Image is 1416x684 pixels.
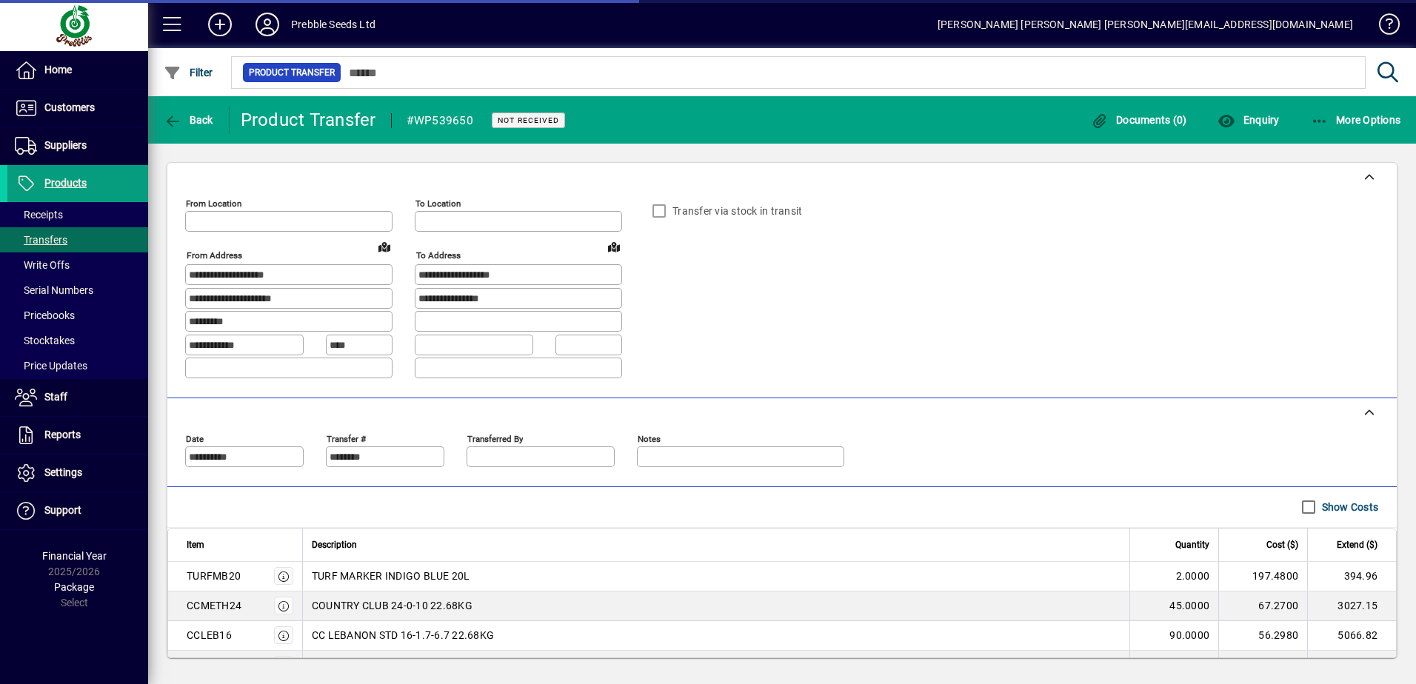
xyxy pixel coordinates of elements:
[160,107,217,133] button: Back
[1091,114,1187,126] span: Documents (0)
[1129,562,1218,591] td: 2.0000
[196,11,244,38] button: Add
[15,259,70,271] span: Write Offs
[160,59,217,86] button: Filter
[1368,3,1397,51] a: Knowledge Base
[1337,537,1377,553] span: Extend ($)
[186,198,241,209] mat-label: From location
[164,114,213,126] span: Back
[7,202,148,227] a: Receipts
[1218,621,1307,651] td: 56.2980
[1307,621,1396,651] td: 5066.82
[415,198,461,209] mat-label: To location
[148,107,230,133] app-page-header-button: Back
[1218,651,1307,680] td: 79.6212
[7,328,148,353] a: Stocktakes
[15,360,87,372] span: Price Updates
[54,581,94,593] span: Package
[164,67,213,78] span: Filter
[327,433,366,443] mat-label: Transfer #
[1307,562,1396,591] td: 394.96
[15,284,93,296] span: Serial Numbers
[15,209,63,221] span: Receipts
[7,455,148,492] a: Settings
[42,550,107,562] span: Financial Year
[44,101,95,113] span: Customers
[15,335,75,346] span: Stocktakes
[1307,651,1396,680] td: 1592.42
[1175,537,1209,553] span: Quantity
[1218,562,1307,591] td: 197.4800
[249,65,335,80] span: Product Transfer
[1307,591,1396,621] td: 3027.15
[44,504,81,516] span: Support
[291,13,375,36] div: Prebble Seeds Ltd
[312,628,494,643] span: CC LEBANON STD 16-1.7-6.7 22.68KG
[1218,114,1279,126] span: Enquiry
[7,252,148,278] a: Write Offs
[1129,621,1218,651] td: 90.0000
[187,569,241,583] div: TURFMB20
[1087,107,1191,133] button: Documents (0)
[186,433,204,443] mat-label: Date
[1218,591,1307,621] td: 67.2700
[373,235,396,258] a: View on map
[187,537,204,553] span: Item
[44,177,87,189] span: Products
[7,90,148,127] a: Customers
[44,466,82,478] span: Settings
[7,353,148,378] a: Price Updates
[1307,107,1405,133] button: More Options
[44,139,87,151] span: Suppliers
[1319,500,1379,514] label: Show Costs
[1214,107,1283,133] button: Enquiry
[15,234,67,246] span: Transfers
[7,303,148,328] a: Pricebooks
[467,433,523,443] mat-label: Transferred by
[7,379,148,416] a: Staff
[15,309,75,321] span: Pricebooks
[7,227,148,252] a: Transfers
[1266,537,1298,553] span: Cost ($)
[7,127,148,164] a: Suppliers
[312,598,472,613] span: COUNTRY CLUB 24-0-10 22.68KG
[244,11,291,38] button: Profile
[7,52,148,89] a: Home
[638,433,661,443] mat-label: Notes
[1129,651,1218,680] td: 20.0000
[7,492,148,529] a: Support
[187,628,232,643] div: CCLEB16
[7,417,148,454] a: Reports
[312,537,357,553] span: Description
[407,109,473,133] div: #WP539650
[602,235,626,258] a: View on map
[312,569,470,583] span: TURF MARKER INDIGO BLUE 20L
[241,108,376,132] div: Product Transfer
[187,598,241,613] div: CCMETH24
[44,391,67,403] span: Staff
[938,13,1353,36] div: [PERSON_NAME] [PERSON_NAME] [PERSON_NAME][EMAIL_ADDRESS][DOMAIN_NAME]
[44,64,72,76] span: Home
[44,429,81,440] span: Reports
[1129,591,1218,621] td: 45.0000
[7,278,148,303] a: Serial Numbers
[1311,114,1401,126] span: More Options
[498,115,559,125] span: Not Received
